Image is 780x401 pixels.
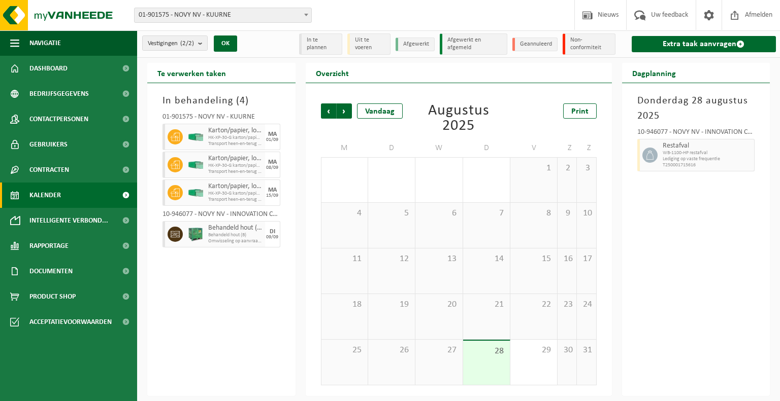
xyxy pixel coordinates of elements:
[582,208,591,219] span: 10
[373,253,410,265] span: 12
[29,81,89,106] span: Bedrijfsgegevens
[468,299,505,310] span: 21
[268,187,277,193] div: MA
[208,155,263,163] span: Karton/papier, los (bedrijven)
[327,345,363,356] span: 25
[373,208,410,219] span: 5
[188,227,203,242] img: PB-HB-1400-HPE-GN-01
[663,150,752,156] span: WB-1100-HP restafval
[420,299,457,310] span: 20
[208,163,263,169] span: HK-XP-30-G karton/papier, los (bedrijven)
[420,208,457,219] span: 6
[468,208,505,219] span: 7
[208,135,263,141] span: HK-XP-30-G karton/papier, los (bedrijven)
[515,163,552,174] span: 1
[240,96,245,106] span: 4
[637,93,755,124] h3: Donderdag 28 augustus 2025
[208,191,263,197] span: HK-XP-30-G karton/papier, los (bedrijven)
[563,299,571,310] span: 23
[468,346,505,357] span: 28
[321,103,336,119] span: Vorige
[357,103,403,119] div: Vandaag
[414,103,504,134] div: Augustus 2025
[420,253,457,265] span: 13
[180,40,194,47] count: (2/2)
[208,238,263,244] span: Omwisseling op aanvraag - op geplande route (incl. verwerking)
[142,35,208,51] button: Vestigingen(2/2)
[188,161,203,169] img: HK-XP-30-GN-00
[415,139,463,157] td: W
[266,193,278,198] div: 15/09
[571,107,589,116] span: Print
[468,253,505,265] span: 14
[29,309,112,335] span: Acceptatievoorwaarden
[29,284,76,309] span: Product Shop
[29,106,88,132] span: Contactpersonen
[208,141,263,147] span: Transport heen-en-terug op vaste frequentie
[188,189,203,197] img: HK-XP-30-GN-00
[563,253,571,265] span: 16
[162,93,280,108] h3: In behandeling ( )
[321,139,368,157] td: M
[632,36,776,52] a: Extra taak aanvragen
[577,139,596,157] td: Z
[29,208,108,233] span: Intelligente verbond...
[162,211,280,221] div: 10-946077 - NOVY NV - INNOVATION CENTER - [GEOGRAPHIC_DATA]
[135,8,311,22] span: 01-901575 - NOVY NV - KUURNE
[463,139,510,157] td: D
[208,197,263,203] span: Transport heen-en-terug op vaste frequentie
[420,345,457,356] span: 27
[515,253,552,265] span: 15
[148,36,194,51] span: Vestigingen
[510,139,558,157] td: V
[29,56,68,81] span: Dashboard
[515,299,552,310] span: 22
[558,139,577,157] td: Z
[268,131,277,137] div: MA
[582,345,591,356] span: 31
[268,159,277,165] div: MA
[29,233,69,259] span: Rapportage
[515,345,552,356] span: 29
[396,38,435,51] li: Afgewerkt
[373,299,410,310] span: 19
[347,33,391,55] li: Uit te voeren
[327,299,363,310] span: 18
[373,345,410,356] span: 26
[622,63,686,83] h2: Dagplanning
[663,142,752,150] span: Restafval
[337,103,352,119] span: Volgende
[266,235,278,240] div: 09/09
[162,114,280,124] div: 01-901575 - NOVY NV - KUURNE
[29,259,73,284] span: Documenten
[327,208,363,219] span: 4
[440,33,507,55] li: Afgewerkt en afgemeld
[29,157,69,183] span: Contracten
[563,103,597,119] a: Print
[134,8,312,23] span: 01-901575 - NOVY NV - KUURNE
[147,63,236,83] h2: Te verwerken taken
[327,253,363,265] span: 11
[563,33,615,55] li: Non-conformiteit
[266,137,278,142] div: 01/09
[582,253,591,265] span: 17
[368,139,415,157] td: D
[214,35,237,52] button: OK
[563,163,571,174] span: 2
[29,183,61,208] span: Kalender
[208,169,263,175] span: Transport heen-en-terug op vaste frequentie
[582,163,591,174] span: 3
[208,127,263,135] span: Karton/papier, los (bedrijven)
[563,208,571,219] span: 9
[582,299,591,310] span: 24
[208,232,263,238] span: Behandeld hout (B)
[637,129,755,139] div: 10-946077 - NOVY NV - INNOVATION CENTER - [GEOGRAPHIC_DATA]
[563,345,571,356] span: 30
[663,162,752,168] span: T250001715616
[299,33,342,55] li: In te plannen
[515,208,552,219] span: 8
[663,156,752,162] span: Lediging op vaste frequentie
[208,183,263,191] span: Karton/papier, los (bedrijven)
[188,133,203,141] img: HK-XP-30-GN-00
[306,63,359,83] h2: Overzicht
